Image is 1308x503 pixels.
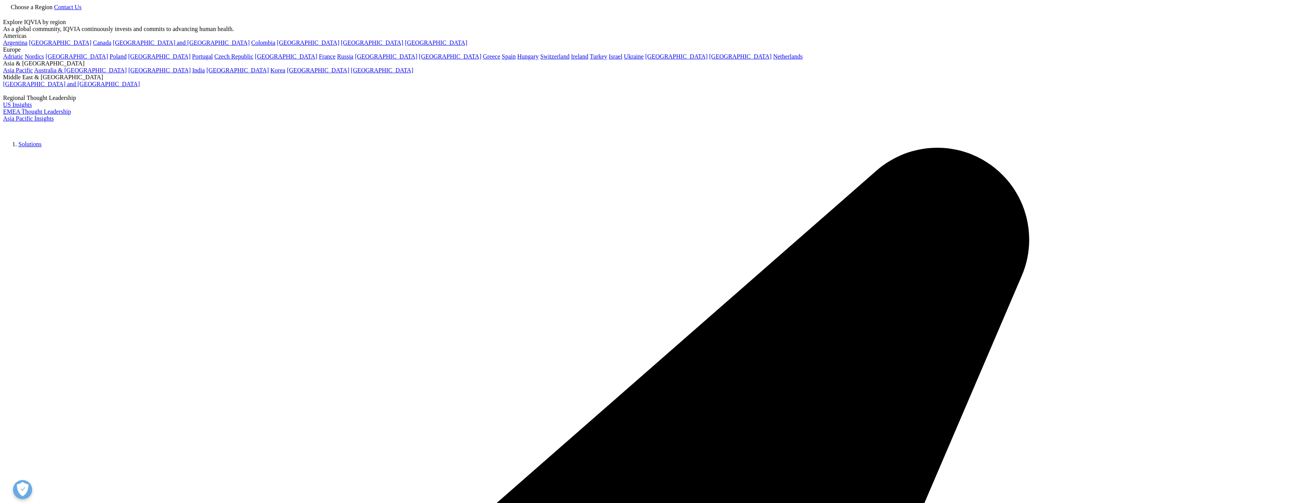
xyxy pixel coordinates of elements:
[11,4,52,10] span: Choose a Region
[624,53,644,60] a: Ukraine
[337,53,354,60] a: Russia
[3,46,1305,53] div: Europe
[277,39,339,46] a: [GEOGRAPHIC_DATA]
[270,67,285,73] a: Korea
[351,67,413,73] a: [GEOGRAPHIC_DATA]
[483,53,500,60] a: Greece
[3,101,32,108] a: US Insights
[192,53,213,60] a: Portugal
[3,19,1305,26] div: Explore IQVIA by region
[206,67,269,73] a: [GEOGRAPHIC_DATA]
[419,53,481,60] a: [GEOGRAPHIC_DATA]
[609,53,622,60] a: Israel
[3,33,1305,39] div: Americas
[3,115,54,122] a: Asia Pacific Insights
[645,53,707,60] a: [GEOGRAPHIC_DATA]
[502,53,516,60] a: Spain
[113,39,250,46] a: [GEOGRAPHIC_DATA] and [GEOGRAPHIC_DATA]
[24,53,44,60] a: Nordics
[3,67,33,73] a: Asia Pacific
[3,60,1305,67] div: Asia & [GEOGRAPHIC_DATA]
[13,480,32,499] button: Open Preferences
[709,53,772,60] a: [GEOGRAPHIC_DATA]
[3,26,1305,33] div: As a global community, IQVIA continuously invests and commits to advancing human health.
[571,53,588,60] a: Ireland
[319,53,336,60] a: France
[517,53,539,60] a: Hungary
[3,108,71,115] a: EMEA Thought Leadership
[128,67,191,73] a: [GEOGRAPHIC_DATA]
[341,39,403,46] a: [GEOGRAPHIC_DATA]
[18,141,41,147] a: Solutions
[3,74,1305,81] div: Middle East & [GEOGRAPHIC_DATA]
[3,39,28,46] a: Argentina
[540,53,569,60] a: Switzerland
[46,53,108,60] a: [GEOGRAPHIC_DATA]
[3,122,64,133] img: IQVIA Healthcare Information Technology and Pharma Clinical Research Company
[128,53,191,60] a: [GEOGRAPHIC_DATA]
[3,81,140,87] a: [GEOGRAPHIC_DATA] and [GEOGRAPHIC_DATA]
[251,39,275,46] a: Colombia
[54,4,82,10] a: Contact Us
[405,39,467,46] a: [GEOGRAPHIC_DATA]
[773,53,803,60] a: Netherlands
[590,53,607,60] a: Turkey
[192,67,205,73] a: India
[355,53,417,60] a: [GEOGRAPHIC_DATA]
[287,67,349,73] a: [GEOGRAPHIC_DATA]
[29,39,91,46] a: [GEOGRAPHIC_DATA]
[255,53,317,60] a: [GEOGRAPHIC_DATA]
[34,67,127,73] a: Australia & [GEOGRAPHIC_DATA]
[109,53,126,60] a: Poland
[3,95,1305,101] div: Regional Thought Leadership
[93,39,111,46] a: Canada
[3,53,23,60] a: Adriatic
[214,53,253,60] a: Czech Republic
